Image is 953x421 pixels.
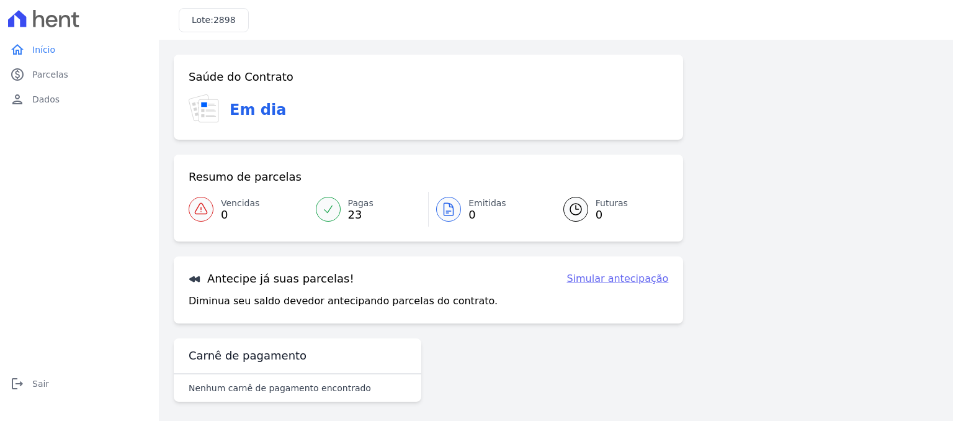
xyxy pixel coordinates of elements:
[32,93,60,106] span: Dados
[189,192,308,227] a: Vencidas 0
[10,92,25,107] i: person
[566,271,668,286] a: Simular antecipação
[192,14,236,27] h3: Lote:
[32,378,49,390] span: Sair
[189,348,306,363] h3: Carnê de pagamento
[189,294,498,309] p: Diminua seu saldo devedor antecipando parcelas do contrato.
[10,42,25,57] i: home
[230,99,286,121] h3: Em dia
[348,210,374,220] span: 23
[468,197,506,210] span: Emitidas
[5,62,154,87] a: paidParcelas
[429,192,548,227] a: Emitidas 0
[189,70,293,84] h3: Saúde do Contrato
[221,210,259,220] span: 0
[468,210,506,220] span: 0
[5,37,154,62] a: homeInício
[10,376,25,391] i: logout
[213,15,236,25] span: 2898
[10,67,25,82] i: paid
[308,192,429,227] a: Pagas 23
[348,197,374,210] span: Pagas
[5,87,154,112] a: personDados
[189,271,354,286] h3: Antecipe já suas parcelas!
[32,68,68,81] span: Parcelas
[189,382,371,394] p: Nenhum carnê de pagamento encontrado
[596,210,628,220] span: 0
[221,197,259,210] span: Vencidas
[32,43,55,56] span: Início
[548,192,669,227] a: Futuras 0
[596,197,628,210] span: Futuras
[189,170,302,184] h3: Resumo de parcelas
[5,371,154,396] a: logoutSair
